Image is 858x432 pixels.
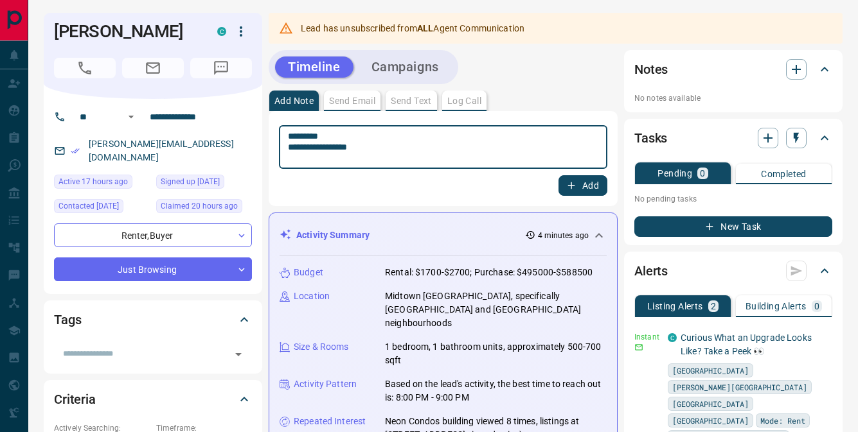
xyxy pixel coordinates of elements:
p: Midtown [GEOGRAPHIC_DATA], specifically [GEOGRAPHIC_DATA] and [GEOGRAPHIC_DATA] neighbourhoods [385,289,607,330]
p: Budget [294,266,323,279]
p: No pending tasks [634,189,832,209]
button: Open [123,109,139,125]
div: Sun Mar 27 2022 [54,199,150,217]
h2: Notes [634,59,668,80]
span: [GEOGRAPHIC_DATA] [672,414,749,427]
strong: ALL [417,23,433,33]
div: Tags [54,304,252,335]
div: condos.ca [668,333,677,342]
a: [PERSON_NAME][EMAIL_ADDRESS][DOMAIN_NAME] [89,139,234,162]
div: Notes [634,54,832,85]
h2: Criteria [54,389,96,410]
a: Curious What an Upgrade Looks Like? Take a Peek 👀 [681,333,812,356]
button: Open [229,345,247,363]
button: Timeline [275,56,353,78]
h2: Tags [54,309,81,330]
h1: [PERSON_NAME] [54,21,198,42]
p: Add Note [274,96,314,105]
svg: Email [634,343,643,352]
div: Sat Sep 13 2025 [156,199,252,217]
p: Listing Alerts [647,302,703,311]
p: Repeated Interest [294,415,366,428]
div: Criteria [54,384,252,415]
div: Just Browsing [54,257,252,281]
div: Tasks [634,123,832,153]
div: Renter , Buyer [54,223,252,247]
span: Active 17 hours ago [58,175,128,188]
button: Campaigns [359,56,452,78]
p: Instant [634,331,660,343]
p: 1 bedroom, 1 bathroom units, approximately 500-700 sqft [385,340,607,367]
p: No notes available [634,92,832,104]
p: 0 [700,169,705,178]
p: Activity Summary [296,229,370,242]
span: [PERSON_NAME][GEOGRAPHIC_DATA] [672,381,807,393]
div: Lead has unsubscribed from Agent Communication [301,17,524,40]
p: Activity Pattern [294,377,357,391]
h2: Alerts [634,261,668,281]
button: New Task [634,216,832,237]
div: Alerts [634,255,832,286]
p: 0 [814,302,819,311]
h2: Tasks [634,128,667,148]
p: Size & Rooms [294,340,349,354]
p: Rental: $1700-$2700; Purchase: $495000-$588500 [385,266,593,279]
p: Building Alerts [746,302,807,311]
span: Message [190,58,252,78]
p: Pending [657,169,692,178]
span: Call [54,58,116,78]
p: 2 [711,302,716,311]
p: Location [294,289,330,303]
svg: Email Verified [71,146,80,155]
span: Contacted [DATE] [58,200,119,212]
span: Mode: Rent [760,414,805,427]
div: condos.ca [217,27,226,36]
span: Claimed 20 hours ago [161,200,238,212]
span: Email [122,58,184,78]
div: Activity Summary4 minutes ago [280,223,607,247]
span: [GEOGRAPHIC_DATA] [672,397,749,410]
span: Signed up [DATE] [161,175,220,188]
div: Sat Mar 26 2022 [156,175,252,193]
span: [GEOGRAPHIC_DATA] [672,364,749,377]
p: Completed [761,169,807,178]
div: Sat Sep 13 2025 [54,175,150,193]
button: Add [559,175,607,196]
p: Based on the lead's activity, the best time to reach out is: 8:00 PM - 9:00 PM [385,377,607,404]
p: 4 minutes ago [538,230,589,241]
